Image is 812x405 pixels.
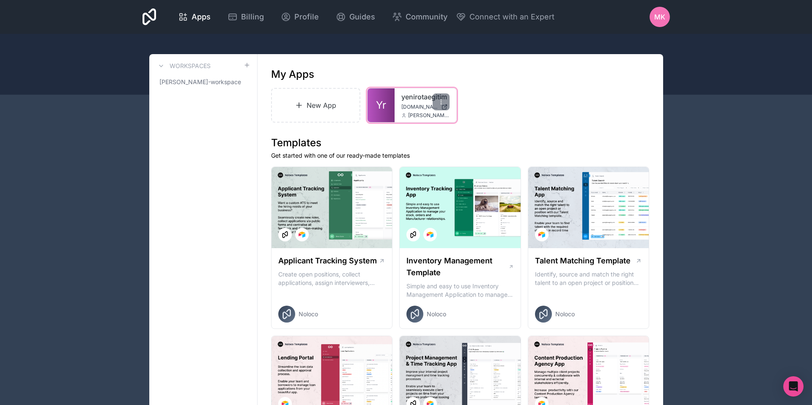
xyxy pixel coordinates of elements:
[278,255,377,267] h1: Applicant Tracking System
[406,11,447,23] span: Community
[271,68,314,81] h1: My Apps
[271,136,650,150] h1: Templates
[401,92,450,102] a: yenirotaegitim
[406,282,514,299] p: Simple and easy to use Inventory Management Application to manage your stock, orders and Manufact...
[385,8,454,26] a: Community
[535,255,631,267] h1: Talent Matching Template
[654,12,665,22] span: MK
[278,270,386,287] p: Create open positions, collect applications, assign interviewers, centralise candidate feedback a...
[299,310,318,318] span: Noloco
[294,11,319,23] span: Profile
[241,11,264,23] span: Billing
[535,270,642,287] p: Identify, source and match the right talent to an open project or position with our Talent Matchi...
[408,112,450,119] span: [PERSON_NAME][EMAIL_ADDRESS][DOMAIN_NAME]
[401,104,438,110] span: [DOMAIN_NAME]
[401,104,450,110] a: [DOMAIN_NAME]
[221,8,271,26] a: Billing
[555,310,575,318] span: Noloco
[271,88,361,123] a: New App
[329,8,382,26] a: Guides
[159,78,241,86] span: [PERSON_NAME]-workspace
[192,11,211,23] span: Apps
[406,255,508,279] h1: Inventory Management Template
[156,61,211,71] a: Workspaces
[170,62,211,70] h3: Workspaces
[538,231,545,238] img: Airtable Logo
[299,231,305,238] img: Airtable Logo
[783,376,804,397] div: Open Intercom Messenger
[368,88,395,122] a: Yr
[469,11,554,23] span: Connect with an Expert
[427,310,446,318] span: Noloco
[427,231,433,238] img: Airtable Logo
[271,151,650,160] p: Get started with one of our ready-made templates
[349,11,375,23] span: Guides
[156,74,250,90] a: [PERSON_NAME]-workspace
[171,8,217,26] a: Apps
[456,11,554,23] button: Connect with an Expert
[376,99,386,112] span: Yr
[274,8,326,26] a: Profile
